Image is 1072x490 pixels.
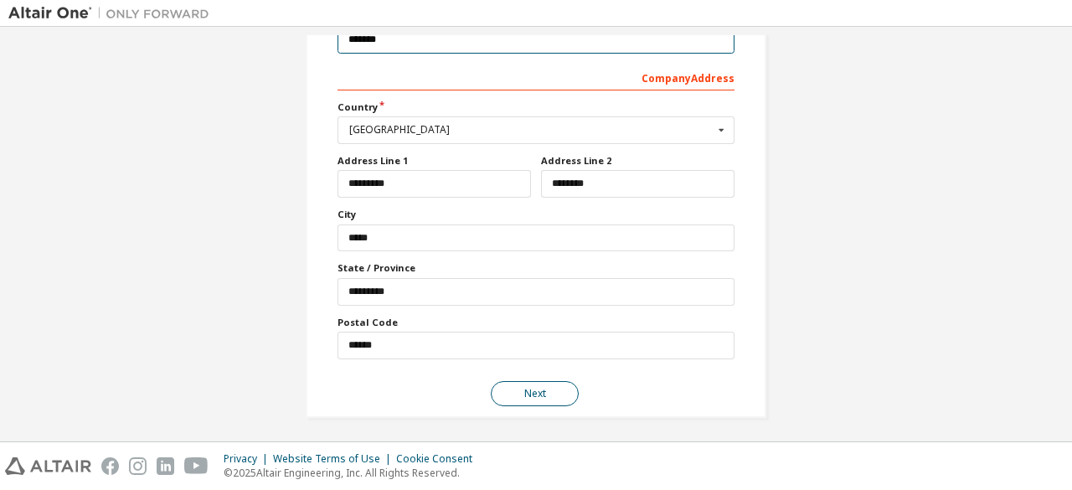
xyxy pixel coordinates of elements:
[338,101,734,114] label: Country
[338,154,531,168] label: Address Line 1
[338,316,734,329] label: Postal Code
[157,457,174,475] img: linkedin.svg
[224,452,273,466] div: Privacy
[273,452,396,466] div: Website Terms of Use
[8,5,218,22] img: Altair One
[338,261,734,275] label: State / Province
[491,381,579,406] button: Next
[129,457,147,475] img: instagram.svg
[224,466,482,480] p: © 2025 Altair Engineering, Inc. All Rights Reserved.
[338,208,734,221] label: City
[5,457,91,475] img: altair_logo.svg
[101,457,119,475] img: facebook.svg
[349,125,714,135] div: [GEOGRAPHIC_DATA]
[338,64,734,90] div: Company Address
[184,457,209,475] img: youtube.svg
[541,154,734,168] label: Address Line 2
[396,452,482,466] div: Cookie Consent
